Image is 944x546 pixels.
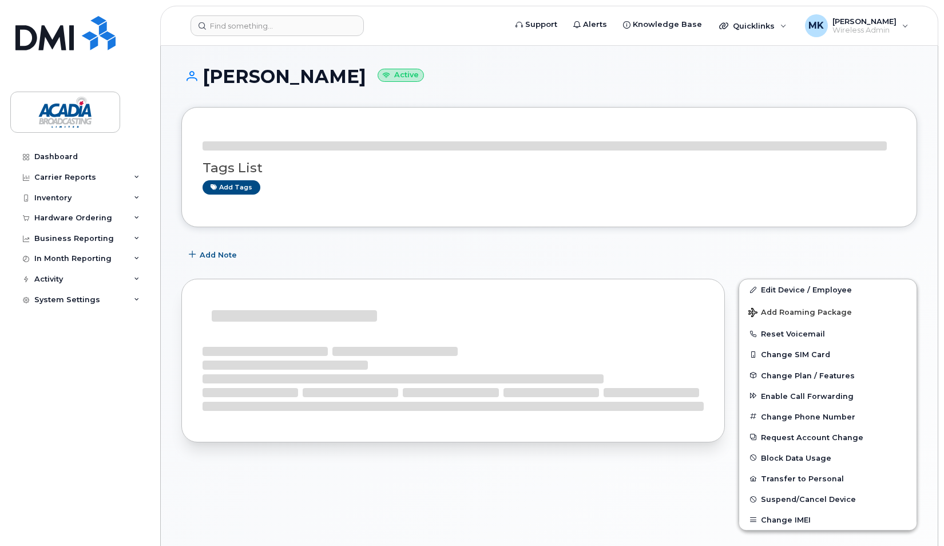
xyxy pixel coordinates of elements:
button: Add Note [181,244,247,265]
button: Add Roaming Package [739,300,917,323]
button: Change IMEI [739,509,917,530]
small: Active [378,69,424,82]
span: Suspend/Cancel Device [761,495,856,504]
button: Change Phone Number [739,406,917,427]
button: Reset Voicemail [739,323,917,344]
button: Block Data Usage [739,448,917,468]
button: Request Account Change [739,427,917,448]
a: Edit Device / Employee [739,279,917,300]
button: Enable Call Forwarding [739,386,917,406]
span: Change Plan / Features [761,371,855,379]
span: Enable Call Forwarding [761,391,854,400]
button: Suspend/Cancel Device [739,489,917,509]
a: Add tags [203,180,260,195]
span: Add Note [200,250,237,260]
button: Transfer to Personal [739,468,917,489]
button: Change SIM Card [739,344,917,365]
button: Change Plan / Features [739,365,917,386]
h1: [PERSON_NAME] [181,66,917,86]
span: Add Roaming Package [748,308,852,319]
h3: Tags List [203,161,896,175]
